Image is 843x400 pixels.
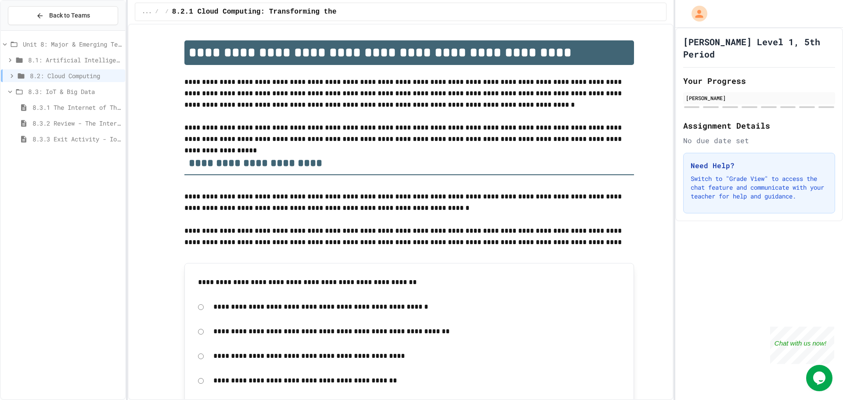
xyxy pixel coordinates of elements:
h2: Assignment Details [683,119,835,132]
span: 8.2.1 Cloud Computing: Transforming the Digital World [172,7,396,17]
iframe: chat widget [806,365,834,391]
span: 8.3.3 Exit Activity - IoT Data Detective Challenge [32,134,122,144]
span: 8.3: IoT & Big Data [28,87,122,96]
span: / [155,8,158,15]
div: No due date set [683,135,835,146]
span: ... [142,8,152,15]
span: Unit 8: Major & Emerging Technologies [23,40,122,49]
button: Back to Teams [8,6,118,25]
p: Switch to "Grade View" to access the chat feature and communicate with your teacher for help and ... [691,174,828,201]
iframe: chat widget [770,327,834,364]
h2: Your Progress [683,75,835,87]
span: 8.2: Cloud Computing [30,71,122,80]
div: My Account [682,4,710,24]
span: / [166,8,169,15]
span: Back to Teams [49,11,90,20]
span: 8.3.1 The Internet of Things and Big Data: Our Connected Digital World [32,103,122,112]
span: 8.1: Artificial Intelligence Basics [28,55,122,65]
h1: [PERSON_NAME] Level 1, 5th Period [683,36,835,60]
span: 8.3.2 Review - The Internet of Things and Big Data [32,119,122,128]
h3: Need Help? [691,160,828,171]
div: [PERSON_NAME] [686,94,832,102]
